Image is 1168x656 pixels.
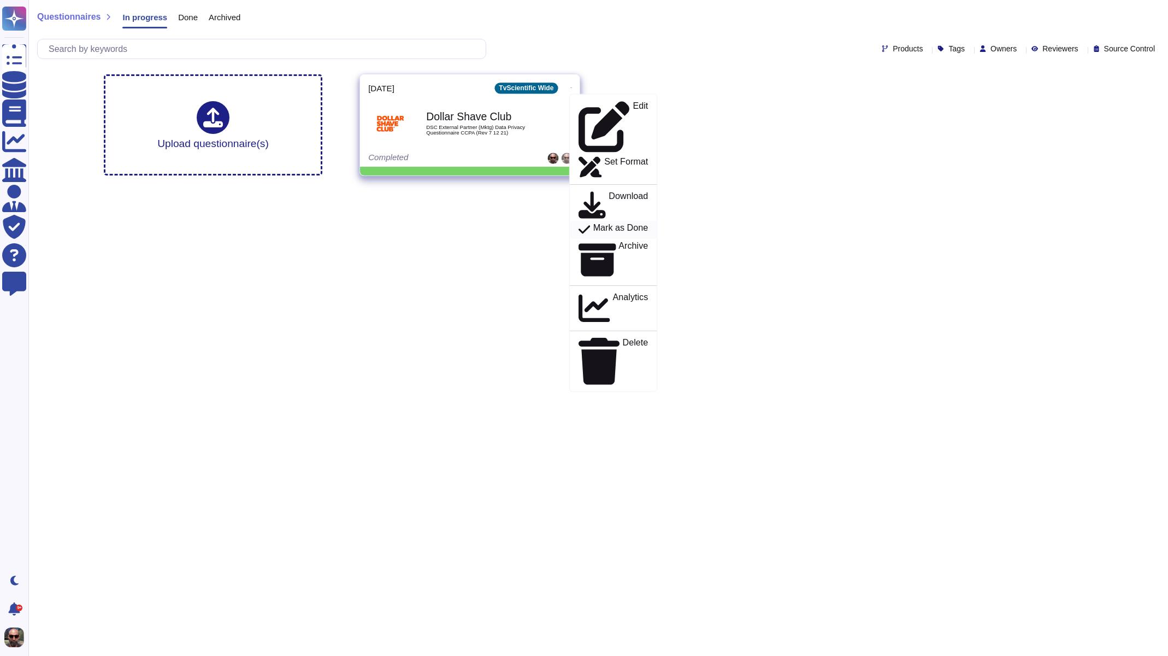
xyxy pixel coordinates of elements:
[570,239,657,280] a: Archive
[157,101,269,149] div: Upload questionnaire(s)
[426,112,536,122] b: Dollar Shave Club
[209,13,240,21] span: Archived
[570,335,657,386] a: Delete
[562,153,573,164] img: user
[623,338,648,384] p: Delete
[4,628,24,647] img: user
[16,605,22,611] div: 9+
[633,102,648,153] p: Edit
[570,290,657,326] a: Analytics
[570,189,657,221] a: Download
[948,45,965,52] span: Tags
[570,99,657,155] a: Edit
[178,13,198,21] span: Done
[368,153,504,164] div: Completed
[376,109,404,137] img: Logo
[570,155,657,180] a: Set Format
[43,39,486,58] input: Search by keywords
[570,221,657,239] a: Mark as Done
[604,157,648,178] p: Set Format
[1042,45,1078,52] span: Reviewers
[990,45,1017,52] span: Owners
[893,45,923,52] span: Products
[593,224,648,237] p: Mark as Done
[37,13,101,21] span: Questionnaires
[122,13,167,21] span: In progress
[547,153,558,164] img: user
[494,83,558,93] div: TvScientific Wide
[1104,45,1155,52] span: Source Control
[613,293,648,324] p: Analytics
[426,125,536,135] span: DSC External Partner (Mktg) Data Privacy Questionnaire CCPA (Rev 7 12 21)
[609,192,648,219] p: Download
[2,625,32,649] button: user
[618,242,648,278] p: Archive
[368,84,394,92] span: [DATE]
